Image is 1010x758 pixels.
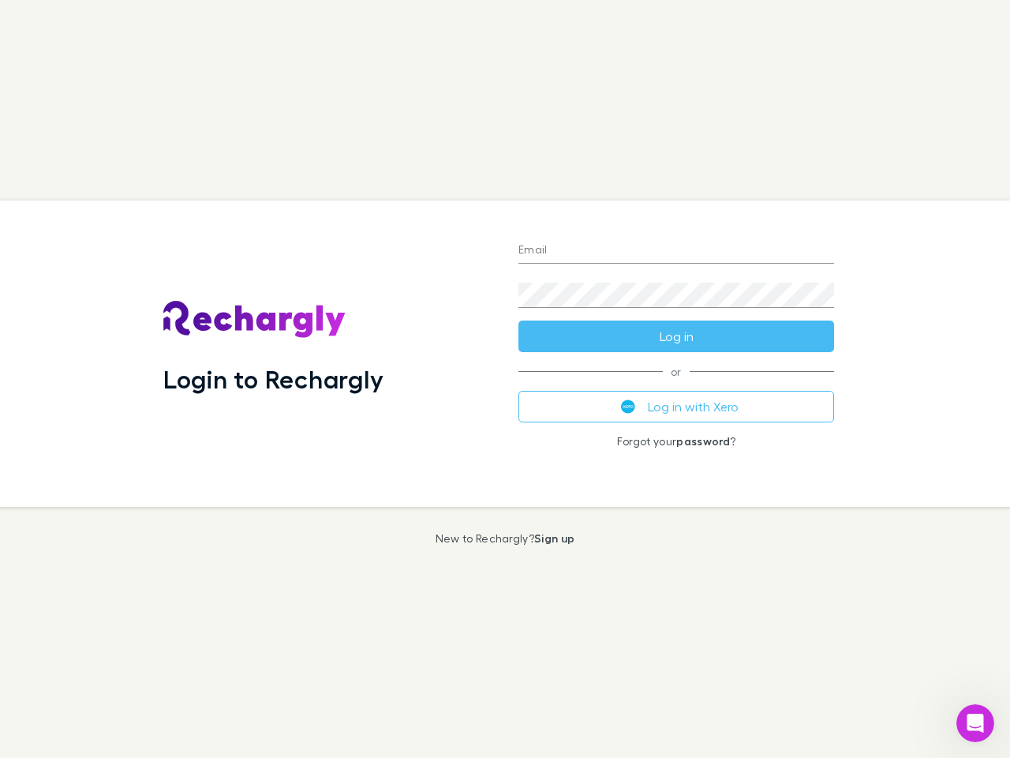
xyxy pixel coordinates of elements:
img: Rechargly's Logo [163,301,346,339]
a: Sign up [534,531,574,545]
span: or [518,371,834,372]
p: Forgot your ? [518,435,834,448]
a: password [676,434,730,448]
button: Log in [518,321,834,352]
iframe: Intercom live chat [956,704,994,742]
button: Log in with Xero [518,391,834,422]
img: Xero's logo [621,400,635,414]
p: New to Rechargly? [436,532,575,545]
h1: Login to Rechargly [163,364,383,394]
